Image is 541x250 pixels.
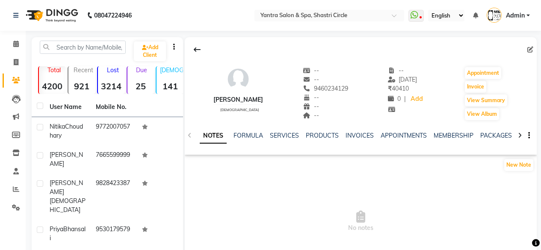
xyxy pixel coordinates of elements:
strong: 921 [68,81,95,91]
span: Admin [506,11,525,20]
span: | [404,94,406,103]
a: APPOINTMENTS [381,132,427,139]
span: [PERSON_NAME] [50,151,83,168]
a: Add [409,93,424,105]
span: 0 [388,95,401,103]
input: Search by Name/Mobile/Email/Code [40,41,126,54]
div: [PERSON_NAME] [213,95,263,104]
th: User Name [44,97,91,117]
strong: 3214 [98,81,125,91]
p: [DEMOGRAPHIC_DATA] [160,66,183,74]
span: [PERSON_NAME] [50,179,83,196]
button: View Summary [465,94,507,106]
strong: 25 [127,81,154,91]
span: -- [303,76,319,83]
p: Total [42,66,66,74]
button: Invoice [465,81,486,93]
button: View Album [465,108,499,120]
strong: 141 [157,81,183,91]
img: logo [22,3,80,27]
p: Due [129,66,154,74]
span: -- [388,67,404,74]
a: SERVICES [270,132,299,139]
span: -- [303,67,319,74]
a: PRODUCTS [306,132,339,139]
span: ₹ [388,85,392,92]
span: Nitika [50,123,65,130]
button: Appointment [465,67,501,79]
td: 9772007057 [91,117,137,145]
button: New Note [504,159,533,171]
div: Back to Client [188,41,206,58]
a: PACKAGES [480,132,512,139]
b: 08047224946 [94,3,132,27]
p: Recent [72,66,95,74]
th: Mobile No. [91,97,137,117]
a: NOTES [200,128,227,144]
a: FORMULA [234,132,263,139]
span: Bhansali [50,225,86,242]
a: INVOICES [346,132,374,139]
img: avatar [225,66,251,92]
span: 9460234129 [303,85,348,92]
p: Lost [101,66,125,74]
span: Priya [50,225,63,233]
img: Admin [487,8,502,23]
span: -- [303,94,319,101]
td: 9828423387 [91,174,137,220]
a: Add Client [134,41,166,61]
span: [DEMOGRAPHIC_DATA] [220,108,259,112]
td: 7665599999 [91,145,137,174]
td: 9530179579 [91,220,137,248]
a: MEMBERSHIP [434,132,473,139]
span: Choudhary [50,123,83,139]
span: [DATE] [388,76,417,83]
span: [DEMOGRAPHIC_DATA] [50,197,86,214]
span: 40410 [388,85,409,92]
strong: 4200 [39,81,66,91]
span: -- [303,112,319,119]
span: -- [303,103,319,110]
